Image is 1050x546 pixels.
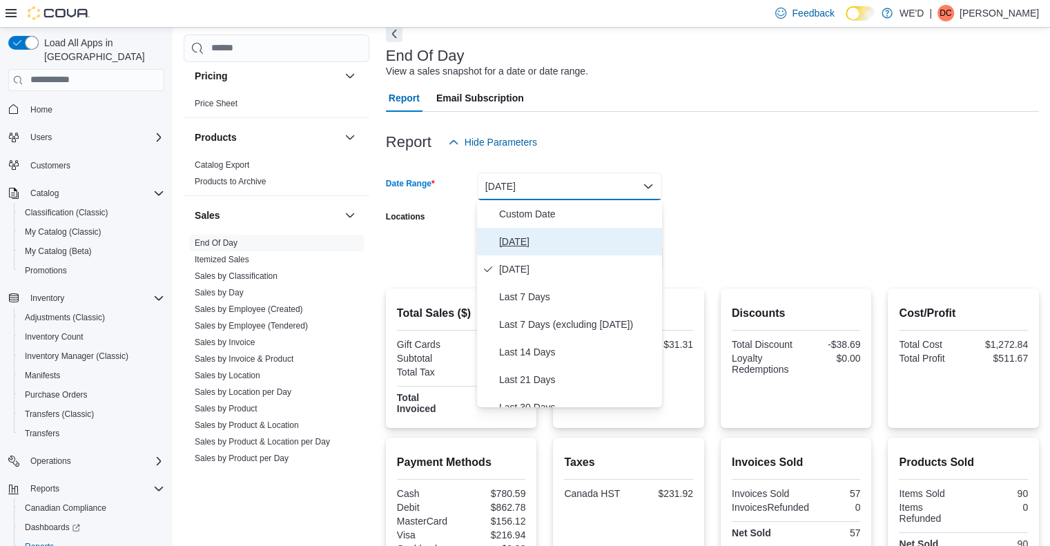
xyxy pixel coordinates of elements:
[960,5,1039,21] p: [PERSON_NAME]
[342,68,358,84] button: Pricing
[19,224,164,240] span: My Catalog (Classic)
[195,370,260,381] span: Sales by Location
[195,98,237,109] span: Price Sheet
[900,5,924,21] p: WE'D
[195,130,339,144] button: Products
[386,64,588,79] div: View a sales snapshot for a date or date range.
[195,420,299,431] span: Sales by Product & Location
[19,243,164,260] span: My Catalog (Beta)
[195,420,299,430] a: Sales by Product & Location
[195,304,303,315] span: Sales by Employee (Created)
[386,178,435,189] label: Date Range
[477,200,662,407] div: Select listbox
[940,5,951,21] span: DC
[30,104,52,115] span: Home
[195,287,244,298] span: Sales by Day
[19,262,164,279] span: Promotions
[14,347,170,366] button: Inventory Manager (Classic)
[3,289,170,308] button: Inventory
[14,222,170,242] button: My Catalog (Classic)
[464,529,525,540] div: $216.94
[464,488,525,499] div: $780.59
[966,339,1028,350] div: $1,272.84
[25,453,77,469] button: Operations
[19,387,164,403] span: Purchase Orders
[3,451,170,471] button: Operations
[25,453,164,469] span: Operations
[3,184,170,203] button: Catalog
[25,290,70,306] button: Inventory
[342,207,358,224] button: Sales
[195,337,255,348] span: Sales by Invoice
[25,246,92,257] span: My Catalog (Beta)
[19,425,164,442] span: Transfers
[732,527,771,538] strong: Net Sold
[25,312,105,323] span: Adjustments (Classic)
[464,516,525,527] div: $156.12
[732,488,793,499] div: Invoices Sold
[195,371,260,380] a: Sales by Location
[195,69,227,83] h3: Pricing
[499,261,657,277] span: [DATE]
[30,160,70,171] span: Customers
[195,454,289,463] a: Sales by Product per Day
[30,456,71,467] span: Operations
[25,522,80,533] span: Dashboards
[899,488,960,499] div: Items Sold
[195,437,330,447] a: Sales by Product & Location per Day
[386,211,425,222] label: Locations
[19,348,164,364] span: Inventory Manager (Classic)
[25,157,164,174] span: Customers
[30,132,52,143] span: Users
[195,176,266,187] span: Products to Archive
[19,243,97,260] a: My Catalog (Beta)
[195,387,291,398] span: Sales by Location per Day
[389,84,420,112] span: Report
[464,502,525,513] div: $862.78
[499,206,657,222] span: Custom Date
[3,128,170,147] button: Users
[732,305,861,322] h2: Discounts
[25,409,94,420] span: Transfers (Classic)
[499,233,657,250] span: [DATE]
[464,339,525,350] div: $0.00
[195,69,339,83] button: Pricing
[464,353,525,364] div: $1,784.51
[14,424,170,443] button: Transfers
[195,353,293,364] span: Sales by Invoice & Product
[499,289,657,305] span: Last 7 Days
[564,454,693,471] h2: Taxes
[19,406,99,422] a: Transfers (Classic)
[14,308,170,327] button: Adjustments (Classic)
[19,224,107,240] a: My Catalog (Classic)
[397,516,458,527] div: MasterCard
[846,6,875,21] input: Dark Mode
[386,134,431,150] h3: Report
[195,453,289,464] span: Sales by Product per Day
[25,290,164,306] span: Inventory
[14,261,170,280] button: Promotions
[397,502,458,513] div: Debit
[386,26,402,42] button: Next
[14,518,170,537] a: Dashboards
[499,371,657,388] span: Last 21 Days
[14,385,170,404] button: Purchase Orders
[19,348,134,364] a: Inventory Manager (Classic)
[19,329,89,345] a: Inventory Count
[19,406,164,422] span: Transfers (Classic)
[966,488,1028,499] div: 90
[799,339,860,350] div: -$38.69
[25,503,106,514] span: Canadian Compliance
[397,529,458,540] div: Visa
[397,488,458,499] div: Cash
[799,488,860,499] div: 57
[799,527,860,538] div: 57
[19,309,110,326] a: Adjustments (Classic)
[19,500,164,516] span: Canadian Compliance
[25,185,64,202] button: Catalog
[195,404,257,413] a: Sales by Product
[195,288,244,298] a: Sales by Day
[25,480,164,497] span: Reports
[3,479,170,498] button: Reports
